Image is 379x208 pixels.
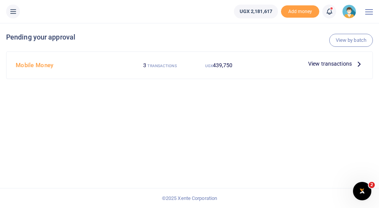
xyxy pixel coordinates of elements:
[353,182,371,200] iframe: Intercom live chat
[147,64,176,68] small: TRANSACTIONS
[6,33,373,41] h4: Pending your approval
[281,8,319,14] a: Add money
[342,5,356,18] img: profile-user
[205,64,212,68] small: UGX
[213,62,233,68] span: 439,750
[231,5,281,18] li: Wallet ballance
[281,5,319,18] span: Add money
[342,5,359,18] a: profile-user
[308,59,352,68] span: View transactions
[281,5,319,18] li: Toup your wallet
[16,61,127,69] h4: Mobile Money
[143,62,146,68] span: 3
[240,8,272,15] span: UGX 2,181,617
[369,182,375,188] span: 2
[234,5,278,18] a: UGX 2,181,617
[329,34,373,47] a: View by batch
